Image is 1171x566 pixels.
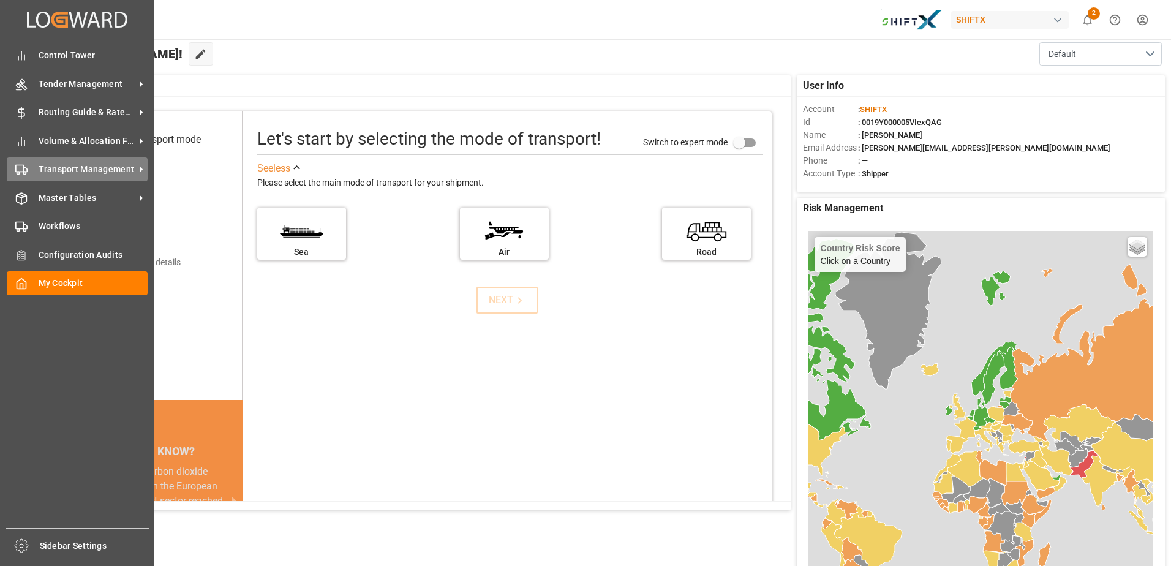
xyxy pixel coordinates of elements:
div: Road [668,246,745,258]
span: Switch to expert mode [643,137,728,146]
button: SHIFTX [951,8,1074,31]
span: Default [1049,48,1076,61]
span: Tender Management [39,78,135,91]
div: See less [257,161,290,176]
span: Hello [PERSON_NAME]! [51,42,183,66]
a: Configuration Audits [7,243,148,266]
span: Account [803,103,858,116]
span: : — [858,156,868,165]
a: Control Tower [7,43,148,67]
div: SHIFTX [951,11,1069,29]
span: Name [803,129,858,141]
button: Help Center [1101,6,1129,34]
img: Bildschirmfoto%202024-11-13%20um%2009.31.44.png_1731487080.png [881,9,943,31]
h4: Country Risk Score [821,243,900,253]
button: show 2 new notifications [1074,6,1101,34]
a: Workflows [7,214,148,238]
span: : [PERSON_NAME][EMAIL_ADDRESS][PERSON_NAME][DOMAIN_NAME] [858,143,1110,153]
span: Configuration Audits [39,249,148,262]
span: My Cockpit [39,277,148,290]
a: Layers [1128,237,1147,257]
span: Routing Guide & Rates MGMT [39,106,135,119]
div: Let's start by selecting the mode of transport! [257,126,601,152]
span: Phone [803,154,858,167]
span: : Shipper [858,169,889,178]
div: Sea [263,246,340,258]
span: 2 [1088,7,1100,20]
span: Transport Management [39,163,135,176]
button: next slide / item [225,464,243,538]
div: Add shipping details [104,256,181,269]
span: Risk Management [803,201,883,216]
button: open menu [1039,42,1162,66]
div: Click on a Country [821,243,900,266]
span: Workflows [39,220,148,233]
div: NEXT [489,293,526,308]
span: : 0019Y000005VIcxQAG [858,118,942,127]
span: Sidebar Settings [40,540,149,553]
span: Volume & Allocation Forecast [39,135,135,148]
span: User Info [803,78,844,93]
button: NEXT [476,287,538,314]
span: Account Type [803,167,858,180]
div: Please select the main mode of transport for your shipment. [257,176,763,191]
span: : [858,105,887,114]
a: My Cockpit [7,271,148,295]
div: Air [466,246,543,258]
span: SHIFTX [860,105,887,114]
span: Master Tables [39,192,135,205]
span: : [PERSON_NAME] [858,130,922,140]
span: Email Address [803,141,858,154]
span: Id [803,116,858,129]
span: Control Tower [39,49,148,62]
